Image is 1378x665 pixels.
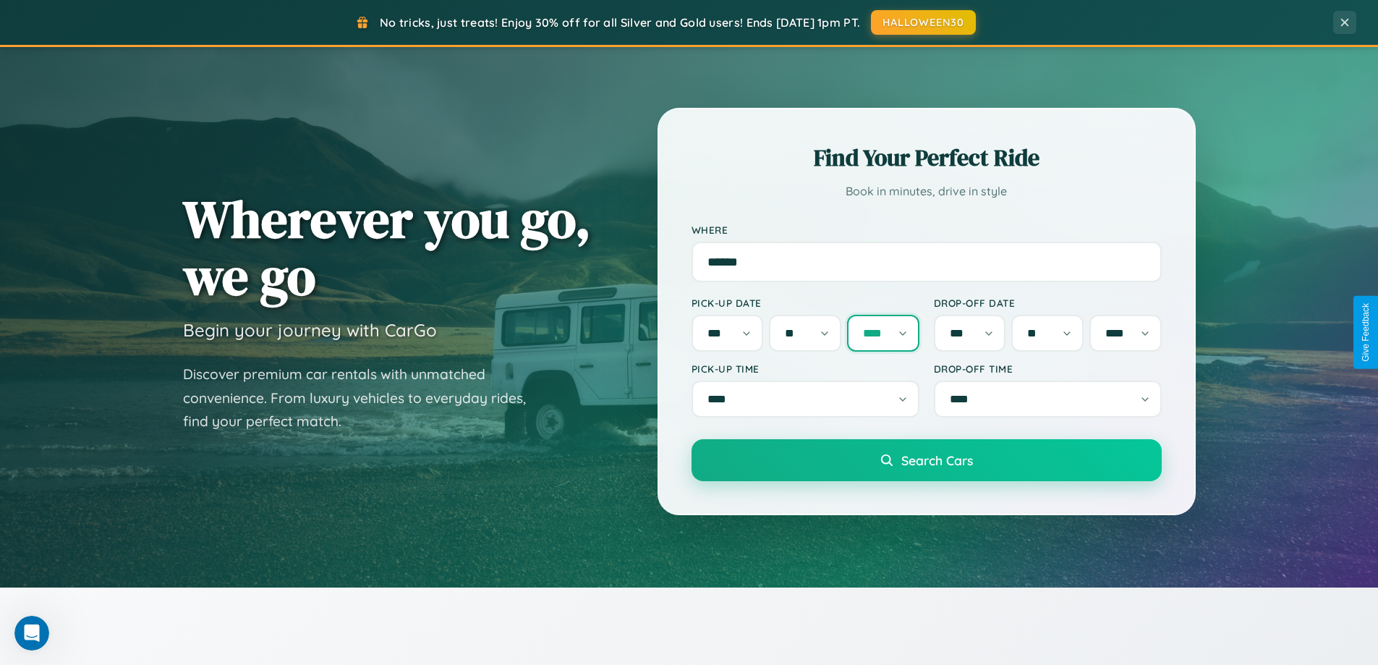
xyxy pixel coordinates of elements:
[380,15,860,30] span: No tricks, just treats! Enjoy 30% off for all Silver and Gold users! Ends [DATE] 1pm PT.
[934,297,1162,309] label: Drop-off Date
[692,297,919,309] label: Pick-up Date
[934,363,1162,375] label: Drop-off Time
[183,363,545,433] p: Discover premium car rentals with unmatched convenience. From luxury vehicles to everyday rides, ...
[1361,303,1371,362] div: Give Feedback
[692,224,1162,236] label: Where
[692,363,919,375] label: Pick-up Time
[183,319,437,341] h3: Begin your journey with CarGo
[14,616,49,651] iframe: Intercom live chat
[692,439,1162,481] button: Search Cars
[692,181,1162,202] p: Book in minutes, drive in style
[692,142,1162,174] h2: Find Your Perfect Ride
[871,10,976,35] button: HALLOWEEN30
[901,452,973,468] span: Search Cars
[183,190,591,305] h1: Wherever you go, we go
